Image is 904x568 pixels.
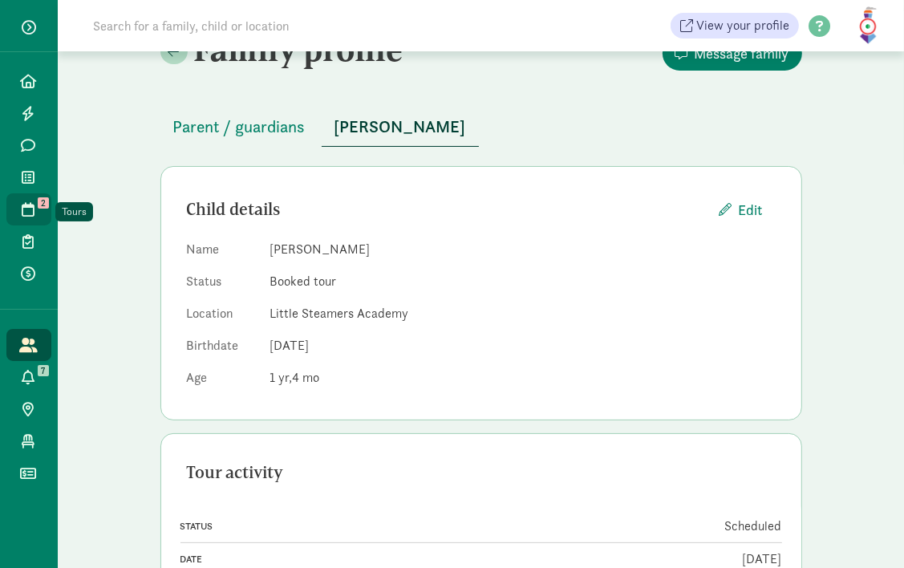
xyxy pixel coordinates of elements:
div: Status [180,519,478,534]
span: [PERSON_NAME] [334,114,466,140]
button: [PERSON_NAME] [322,108,479,147]
dt: Age [187,368,257,394]
span: View your profile [696,16,789,35]
span: 7 [38,365,49,376]
dd: Booked tour [270,272,776,291]
a: View your profile [671,13,799,39]
div: Child details [187,197,707,222]
iframe: Chat Widget [824,491,904,568]
button: Edit [707,193,776,227]
span: Parent / guardians [173,114,306,140]
dt: Name [187,240,257,266]
dd: [PERSON_NAME] [270,240,776,259]
input: Search for a family, child or location [83,10,533,42]
a: 2 [6,193,51,225]
dt: Status [187,272,257,298]
button: Message family [663,36,802,71]
dt: Location [187,304,257,330]
div: Tours [62,204,87,220]
a: 7 [6,361,51,393]
dd: Little Steamers Academy [270,304,776,323]
span: Edit [739,199,763,221]
div: Scheduled [484,517,782,536]
span: 1 [270,369,293,386]
div: Date [180,552,478,566]
span: 2 [38,197,49,209]
button: Parent / guardians [160,108,318,146]
div: Tour activity [187,460,776,485]
span: Message family [695,43,789,64]
a: [PERSON_NAME] [322,118,479,136]
dt: Birthdate [187,336,257,362]
span: 4 [293,369,320,386]
a: Parent / guardians [160,118,318,136]
span: [DATE] [270,337,310,354]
